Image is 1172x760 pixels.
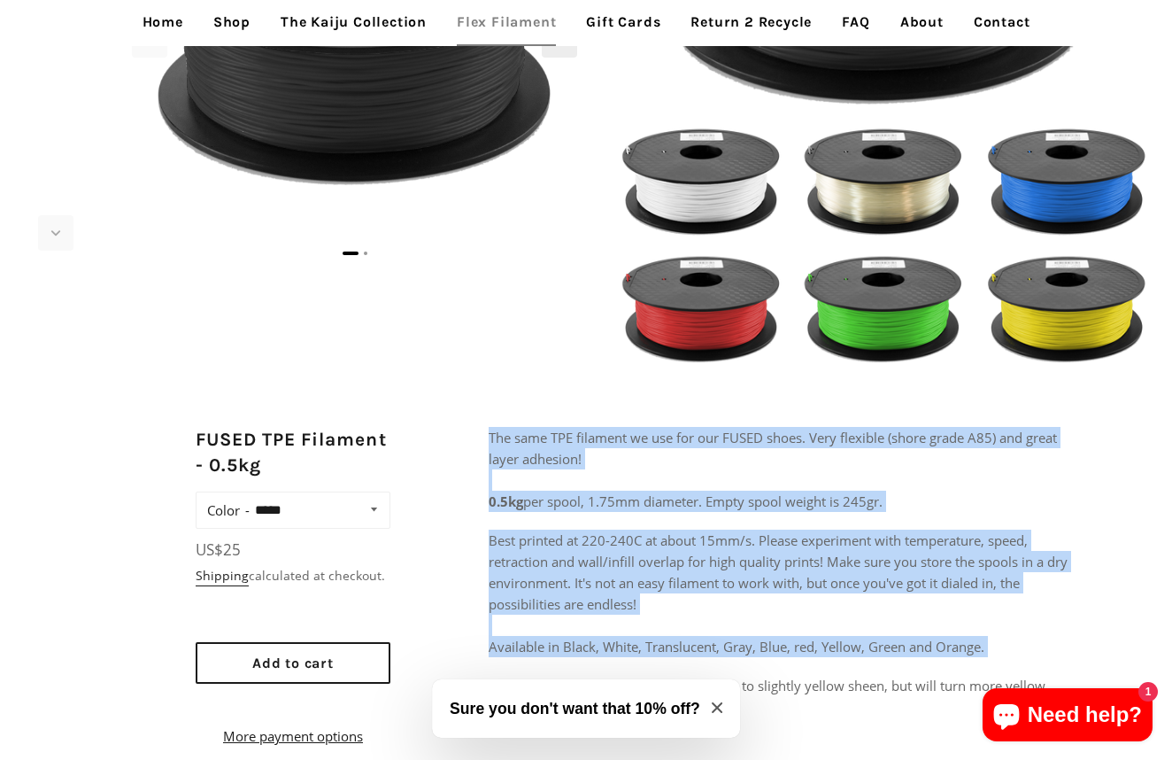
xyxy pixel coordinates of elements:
inbox-online-store-chat: Shopify online store chat [977,688,1158,746]
p: The same TPE filament we use for our FUSED shoes. Very flexible (shore grade A85) and great layer... [489,427,1075,512]
a: More payment options [196,725,391,747]
div: calculated at checkout. [196,566,391,586]
div: Previous slide [132,22,167,58]
strong: 0.5kg [489,492,523,510]
span: Go to slide 2 [364,252,367,255]
p: The Translucent color has a neutral silver to slightly yellow sheen, but will turn more yellow un... [489,675,1075,739]
p: Best printed at 220-240C at about 15mm/s. Please experiment with temperature, speed, retraction a... [489,530,1075,657]
a: Shipping [196,567,249,586]
span: Add to cart [252,655,334,671]
span: US$25 [196,539,241,560]
h2: FUSED TPE Filament - 0.5kg [196,427,391,479]
button: Add to cart [196,642,391,684]
span: Go to slide 1 [343,252,359,255]
label: Color [207,498,250,523]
